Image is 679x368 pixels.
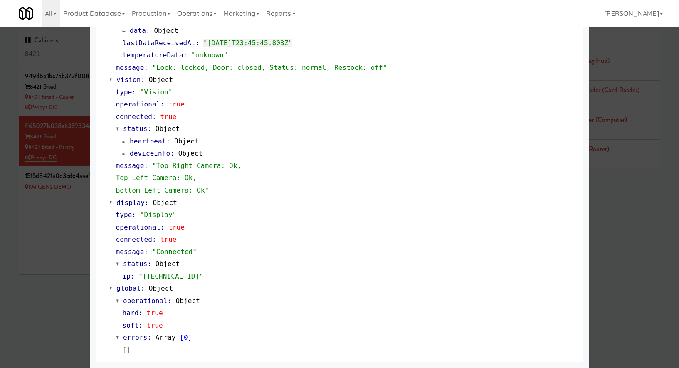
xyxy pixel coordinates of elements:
[147,309,163,317] span: true
[116,199,145,207] span: display
[132,88,136,96] span: :
[160,113,177,121] span: true
[138,272,203,280] span: "[TECHNICAL_ID]"
[141,76,145,84] span: :
[168,297,172,305] span: :
[140,211,177,219] span: "Display"
[147,333,151,341] span: :
[160,235,177,243] span: true
[152,248,197,256] span: "Connected"
[188,333,192,341] span: ]
[203,39,292,47] span: "[DATE]T23:45:45.803Z"
[140,88,173,96] span: "Vision"
[123,272,131,280] span: ip
[156,260,180,268] span: Object
[152,64,387,72] span: "Lock: locked, Door: closed, Status: normal, Restock: off"
[116,76,141,84] span: vision
[168,223,185,231] span: true
[178,149,202,157] span: Object
[123,51,183,59] span: temperatureData
[123,39,195,47] span: lastDataReceivedAt
[116,211,132,219] span: type
[130,27,146,35] span: data
[149,76,173,84] span: Object
[116,284,141,292] span: global
[132,211,136,219] span: :
[147,321,163,329] span: true
[152,113,156,121] span: :
[144,248,148,256] span: :
[156,333,176,341] span: Array
[116,113,153,121] span: connected
[123,309,139,317] span: hard
[19,6,33,21] img: Micromart
[147,260,151,268] span: :
[149,284,173,292] span: Object
[116,248,144,256] span: message
[168,100,185,108] span: true
[130,137,166,145] span: heartbeat
[170,149,174,157] span: :
[154,27,178,35] span: Object
[156,125,180,133] span: Object
[130,149,170,157] span: deviceInfo
[160,100,165,108] span: :
[191,51,228,59] span: "unknown"
[116,88,132,96] span: type
[138,309,143,317] span: :
[183,51,188,59] span: :
[123,297,168,305] span: operational
[160,223,165,231] span: :
[123,125,147,133] span: status
[138,321,143,329] span: :
[123,333,147,341] span: errors
[116,235,153,243] span: connected
[152,235,156,243] span: :
[184,333,188,341] span: 0
[141,284,145,292] span: :
[116,223,160,231] span: operational
[144,162,148,170] span: :
[195,39,200,47] span: :
[144,64,148,72] span: :
[123,321,139,329] span: soft
[174,137,198,145] span: Object
[116,64,144,72] span: message
[153,199,177,207] span: Object
[146,27,150,35] span: :
[131,272,135,280] span: :
[166,137,170,145] span: :
[145,199,149,207] span: :
[116,162,242,194] span: "Top Right Camera: Ok, Top Left Camera: Ok, Bottom Left Camera: Ok"
[116,162,144,170] span: message
[116,100,160,108] span: operational
[180,333,184,341] span: [
[176,297,200,305] span: Object
[123,260,147,268] span: status
[147,125,151,133] span: :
